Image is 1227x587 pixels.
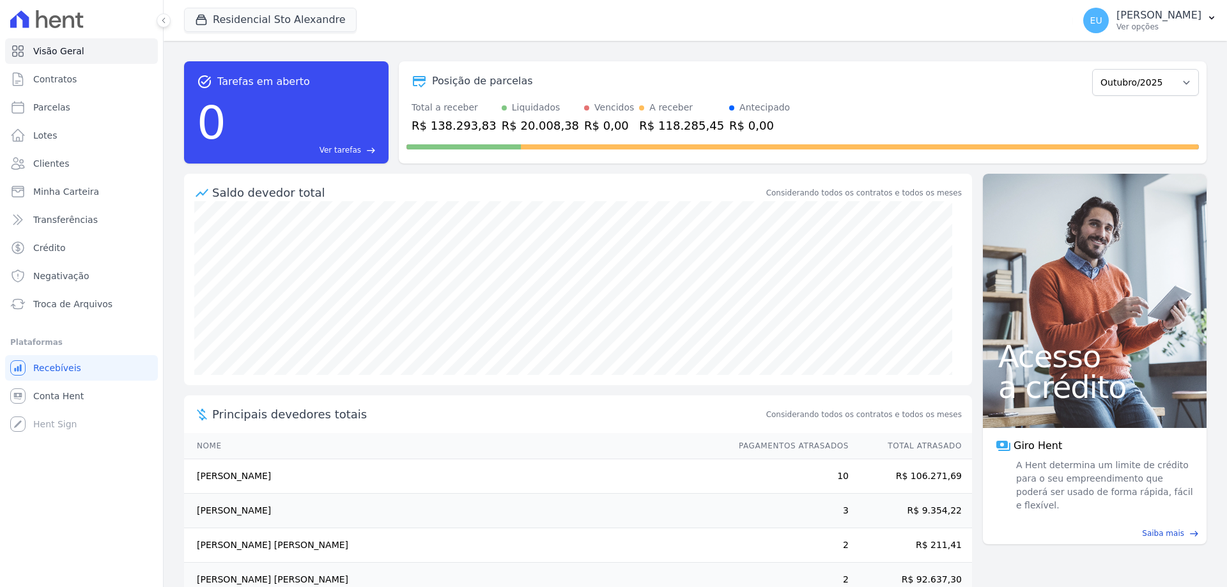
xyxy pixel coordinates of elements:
[412,101,497,114] div: Total a receber
[231,144,376,156] a: Ver tarefas east
[197,74,212,89] span: task_alt
[739,101,790,114] div: Antecipado
[849,528,972,563] td: R$ 211,41
[217,74,310,89] span: Tarefas em aberto
[1116,9,1201,22] p: [PERSON_NAME]
[5,66,158,92] a: Contratos
[5,291,158,317] a: Troca de Arquivos
[849,494,972,528] td: R$ 9.354,22
[5,123,158,148] a: Lotes
[412,117,497,134] div: R$ 138.293,83
[33,101,70,114] span: Parcelas
[727,528,849,563] td: 2
[5,95,158,120] a: Parcelas
[33,390,84,402] span: Conta Hent
[184,494,727,528] td: [PERSON_NAME]
[33,185,99,198] span: Minha Carteira
[639,117,724,134] div: R$ 118.285,45
[184,433,727,459] th: Nome
[33,157,69,170] span: Clientes
[197,89,226,156] div: 0
[998,341,1191,372] span: Acesso
[432,73,533,89] div: Posição de parcelas
[727,459,849,494] td: 10
[5,263,158,289] a: Negativação
[991,528,1199,539] a: Saiba mais east
[33,362,81,374] span: Recebíveis
[727,433,849,459] th: Pagamentos Atrasados
[33,213,98,226] span: Transferências
[10,335,153,350] div: Plataformas
[1116,22,1201,32] p: Ver opções
[5,235,158,261] a: Crédito
[320,144,361,156] span: Ver tarefas
[5,207,158,233] a: Transferências
[502,117,579,134] div: R$ 20.008,38
[584,117,634,134] div: R$ 0,00
[1189,529,1199,538] span: east
[1142,528,1184,539] span: Saiba mais
[998,372,1191,402] span: a crédito
[766,187,962,199] div: Considerando todos os contratos e todos os meses
[33,241,66,254] span: Crédito
[5,38,158,64] a: Visão Geral
[5,179,158,204] a: Minha Carteira
[33,73,77,86] span: Contratos
[1014,459,1194,512] span: A Hent determina um limite de crédito para o seu empreendimento que poderá ser usado de forma ráp...
[594,101,634,114] div: Vencidos
[33,129,58,142] span: Lotes
[1073,3,1227,38] button: EU [PERSON_NAME] Ver opções
[1014,438,1062,454] span: Giro Hent
[184,459,727,494] td: [PERSON_NAME]
[849,433,972,459] th: Total Atrasado
[33,270,89,282] span: Negativação
[1090,16,1102,25] span: EU
[5,355,158,381] a: Recebíveis
[649,101,693,114] div: A receber
[366,146,376,155] span: east
[766,409,962,420] span: Considerando todos os contratos e todos os meses
[212,406,764,423] span: Principais devedores totais
[729,117,790,134] div: R$ 0,00
[33,45,84,57] span: Visão Geral
[512,101,560,114] div: Liquidados
[212,184,764,201] div: Saldo devedor total
[33,298,112,310] span: Troca de Arquivos
[727,494,849,528] td: 3
[849,459,972,494] td: R$ 106.271,69
[184,528,727,563] td: [PERSON_NAME] [PERSON_NAME]
[5,383,158,409] a: Conta Hent
[5,151,158,176] a: Clientes
[184,8,357,32] button: Residencial Sto Alexandre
